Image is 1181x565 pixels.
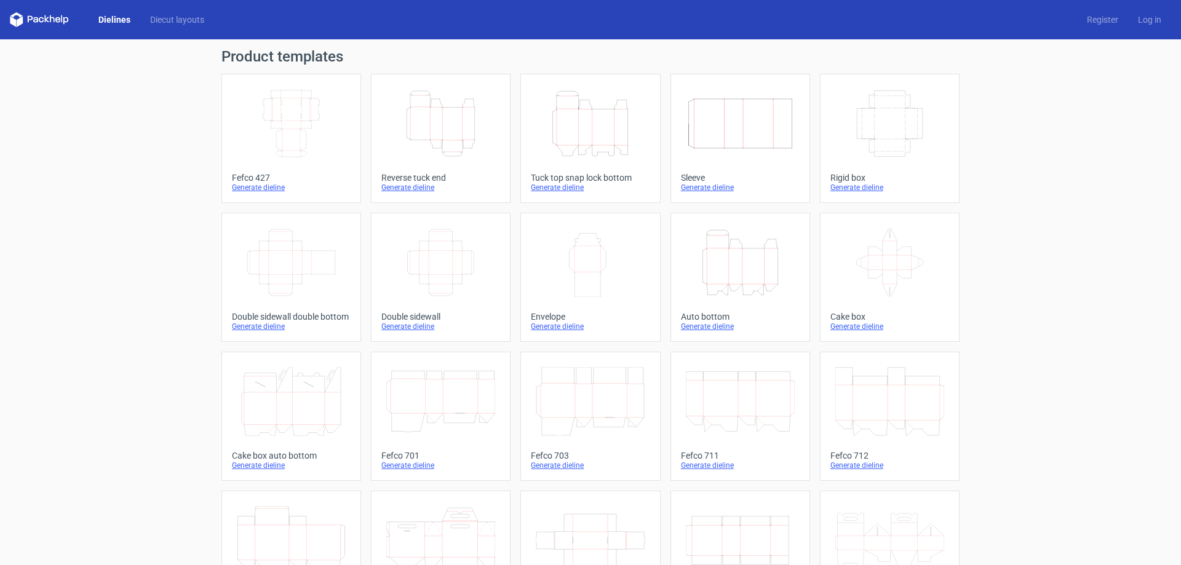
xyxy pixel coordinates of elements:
[531,173,650,183] div: Tuck top snap lock bottom
[670,213,810,342] a: Auto bottomGenerate dieline
[140,14,214,26] a: Diecut layouts
[670,74,810,203] a: SleeveGenerate dieline
[531,183,650,192] div: Generate dieline
[820,213,960,342] a: Cake boxGenerate dieline
[381,451,500,460] div: Fefco 701
[531,451,650,460] div: Fefco 703
[1077,14,1128,26] a: Register
[830,460,949,470] div: Generate dieline
[371,213,511,342] a: Double sidewallGenerate dieline
[830,183,949,192] div: Generate dieline
[681,173,800,183] div: Sleeve
[830,451,949,460] div: Fefco 712
[830,322,949,331] div: Generate dieline
[381,312,500,322] div: Double sidewall
[371,74,511,203] a: Reverse tuck endGenerate dieline
[381,460,500,470] div: Generate dieline
[221,74,361,203] a: Fefco 427Generate dieline
[232,322,351,331] div: Generate dieline
[531,460,650,470] div: Generate dieline
[520,213,660,342] a: EnvelopeGenerate dieline
[830,312,949,322] div: Cake box
[681,322,800,331] div: Generate dieline
[221,352,361,481] a: Cake box auto bottomGenerate dieline
[232,451,351,460] div: Cake box auto bottom
[232,460,351,470] div: Generate dieline
[681,183,800,192] div: Generate dieline
[830,173,949,183] div: Rigid box
[221,49,960,64] h1: Product templates
[820,74,960,203] a: Rigid boxGenerate dieline
[820,352,960,481] a: Fefco 712Generate dieline
[381,173,500,183] div: Reverse tuck end
[89,14,140,26] a: Dielines
[520,74,660,203] a: Tuck top snap lock bottomGenerate dieline
[531,312,650,322] div: Envelope
[681,460,800,470] div: Generate dieline
[232,173,351,183] div: Fefco 427
[531,322,650,331] div: Generate dieline
[371,352,511,481] a: Fefco 701Generate dieline
[681,451,800,460] div: Fefco 711
[381,322,500,331] div: Generate dieline
[232,183,351,192] div: Generate dieline
[520,352,660,481] a: Fefco 703Generate dieline
[1128,14,1171,26] a: Log in
[232,312,351,322] div: Double sidewall double bottom
[681,312,800,322] div: Auto bottom
[381,183,500,192] div: Generate dieline
[670,352,810,481] a: Fefco 711Generate dieline
[221,213,361,342] a: Double sidewall double bottomGenerate dieline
